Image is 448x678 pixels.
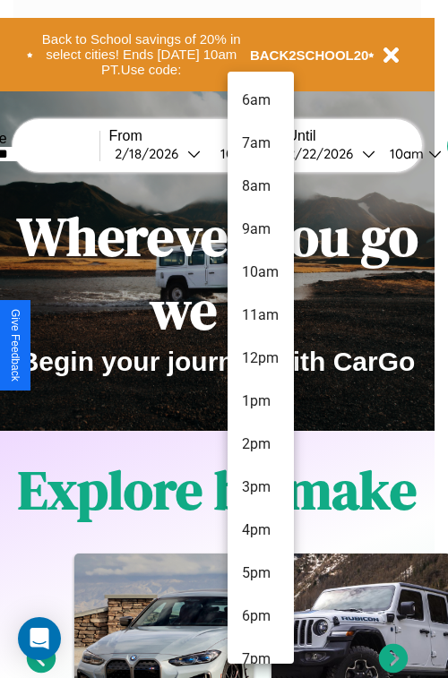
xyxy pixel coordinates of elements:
[228,294,294,337] li: 11am
[228,552,294,595] li: 5pm
[228,79,294,122] li: 6am
[228,165,294,208] li: 8am
[18,617,61,660] div: Open Intercom Messenger
[228,595,294,638] li: 6pm
[228,466,294,509] li: 3pm
[228,208,294,251] li: 9am
[228,423,294,466] li: 2pm
[228,122,294,165] li: 7am
[9,309,22,382] div: Give Feedback
[228,509,294,552] li: 4pm
[228,251,294,294] li: 10am
[228,380,294,423] li: 1pm
[228,337,294,380] li: 12pm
